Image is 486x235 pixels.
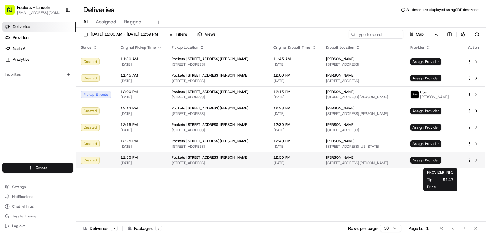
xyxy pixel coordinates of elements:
[12,223,25,228] span: Log out
[273,139,316,143] span: 12:40 PM
[326,73,355,78] span: [PERSON_NAME]
[6,88,16,98] img: Klarizel Pensader
[13,24,30,29] span: Deliveries
[6,6,18,18] img: Nash
[326,95,401,100] span: [STREET_ADDRESS][PERSON_NAME]
[121,57,162,61] span: 11:30 AM
[2,212,73,220] button: Toggle Theme
[172,106,248,111] span: Pockets [STREET_ADDRESS][PERSON_NAME]
[172,62,264,67] span: [STREET_ADDRESS]
[55,94,67,99] span: [DATE]
[17,4,50,10] button: Pockets - Lincoln
[49,117,100,128] a: 💻API Documentation
[12,185,26,189] span: Settings
[12,95,17,99] img: 1736555255976-a54dd68f-1ca7-489b-9aae-adbdc363a1c4
[155,226,162,231] div: 7
[473,30,481,39] button: Refresh
[273,78,316,83] span: [DATE]
[27,64,84,69] div: We're available if you need us!
[273,89,316,94] span: 12:15 PM
[410,58,441,65] span: Assign Provider
[43,134,74,139] a: Powered byPylon
[172,155,248,160] span: Pockets [STREET_ADDRESS][PERSON_NAME]
[420,90,428,95] span: Uber
[2,183,73,191] button: Settings
[172,139,248,143] span: Pockets [STREET_ADDRESS][PERSON_NAME]
[348,225,378,231] p: Rows per page
[12,214,36,219] span: Toggle Theme
[4,117,49,128] a: 📗Knowledge Base
[6,120,11,125] div: 📗
[121,95,162,100] span: [DATE]
[326,45,354,50] span: Dropoff Location
[12,194,33,199] span: Notifications
[467,45,480,50] div: Action
[2,222,73,230] button: Log out
[6,58,17,69] img: 1736555255976-a54dd68f-1ca7-489b-9aae-adbdc363a1c4
[172,89,248,94] span: Pockets [STREET_ADDRESS][PERSON_NAME]
[121,122,162,127] span: 12:15 PM
[406,7,479,12] span: All times are displayed using CDT timezone
[172,111,264,116] span: [STREET_ADDRESS]
[410,45,425,50] span: Provider
[103,60,111,67] button: Start new chat
[121,62,162,67] span: [DATE]
[205,32,215,37] span: Views
[2,33,76,43] a: Providers
[121,144,162,149] span: [DATE]
[124,18,142,26] span: Flagged
[83,5,114,15] h1: Deliveries
[94,78,111,85] button: See all
[121,111,162,116] span: [DATE]
[273,155,316,160] span: 12:50 PM
[6,79,41,84] div: Past conversations
[172,78,264,83] span: [STREET_ADDRESS]
[326,62,401,67] span: [STREET_ADDRESS]
[273,73,316,78] span: 12:00 PM
[273,106,316,111] span: 12:28 PM
[51,94,53,99] span: •
[121,78,162,83] span: [DATE]
[326,155,355,160] span: [PERSON_NAME]
[2,202,73,211] button: Chat with us!
[172,95,264,100] span: [STREET_ADDRESS]
[36,165,47,171] span: Create
[96,18,116,26] span: Assigned
[273,95,316,100] span: [DATE]
[273,128,316,133] span: [DATE]
[51,120,56,125] div: 💻
[83,225,118,231] div: Deliveries
[2,22,76,32] a: Deliveries
[121,128,162,133] span: [DATE]
[12,204,34,209] span: Chat with us!
[6,24,111,34] p: Welcome 👋
[17,10,60,15] button: [EMAIL_ADDRESS][DOMAIN_NAME]
[195,30,218,39] button: Views
[111,226,118,231] div: 7
[273,144,316,149] span: [DATE]
[326,144,401,149] span: [STREET_ADDRESS][US_STATE]
[326,139,355,143] span: [PERSON_NAME]
[273,122,316,127] span: 12:30 PM
[427,185,436,189] span: Price
[176,32,187,37] span: Filters
[13,35,29,40] span: Providers
[273,111,316,116] span: [DATE]
[2,192,73,201] button: Notifications
[273,45,310,50] span: Original Dropoff Time
[13,57,29,62] span: Analytics
[326,89,355,94] span: [PERSON_NAME]
[446,185,453,189] span: -
[19,94,50,99] span: Klarizel Pensader
[2,163,73,173] button: Create
[121,106,162,111] span: 12:13 PM
[121,139,162,143] span: 12:25 PM
[273,161,316,165] span: [DATE]
[172,161,264,165] span: [STREET_ADDRESS]
[442,177,453,182] span: $2.17
[273,57,316,61] span: 11:45 AM
[172,144,264,149] span: [STREET_ADDRESS]
[172,128,264,133] span: [STREET_ADDRESS]
[410,108,441,114] span: Assign Provider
